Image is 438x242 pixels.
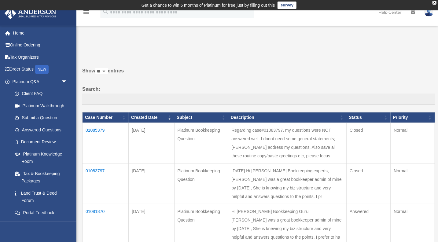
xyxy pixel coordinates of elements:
a: Client FAQ [9,88,73,100]
div: NEW [35,65,49,74]
td: Normal [391,163,435,204]
a: Document Review [9,136,73,148]
a: Land Trust & Deed Forum [9,187,73,207]
a: Tax & Bookkeeping Packages [9,167,73,187]
label: Show entries [82,67,435,81]
a: Platinum Knowledge Room [9,148,73,167]
a: Answered Questions [9,124,70,136]
img: User Pic [424,8,433,16]
th: Status: activate to sort column ascending [346,112,390,123]
a: Portal Feedback [9,207,73,219]
input: Search: [82,94,435,105]
th: Case Number: activate to sort column ascending [83,112,129,123]
td: 01083797 [83,163,129,204]
img: Anderson Advisors Platinum Portal [3,7,58,19]
div: close [432,1,436,5]
td: Regarding case#01083797, my questions were NOT answered well. I donot need some general statement... [228,123,347,163]
a: Digital Productsarrow_drop_down [4,219,76,231]
th: Priority: activate to sort column ascending [391,112,435,123]
td: Closed [346,163,390,204]
a: menu [83,11,90,16]
span: arrow_drop_down [61,75,73,88]
th: Created Date: activate to sort column ascending [129,112,174,123]
span: arrow_drop_down [61,219,73,231]
td: [DATE] [129,163,174,204]
td: Platinum Bookkeeping Question [174,123,228,163]
td: Closed [346,123,390,163]
td: Normal [391,123,435,163]
a: Tax Organizers [4,51,76,63]
td: [DATE] [129,123,174,163]
i: menu [83,9,90,16]
a: survey [278,2,296,9]
a: Submit a Question [9,112,73,124]
a: Order StatusNEW [4,63,76,76]
td: [DATE] Hi [PERSON_NAME] Bookkeeping experts, [PERSON_NAME] was a great bookkeeper admin of mine b... [228,163,347,204]
a: Platinum Walkthrough [9,100,73,112]
a: Home [4,27,76,39]
a: Online Ordering [4,39,76,51]
td: Platinum Bookkeeping Question [174,163,228,204]
i: search [102,8,109,15]
a: Platinum Q&Aarrow_drop_down [4,75,73,88]
th: Subject: activate to sort column ascending [174,112,228,123]
select: Showentries [95,68,108,75]
label: Search: [82,85,435,105]
td: 01085379 [83,123,129,163]
div: Get a chance to win 6 months of Platinum for free just by filling out this [142,2,275,9]
th: Description: activate to sort column ascending [228,112,347,123]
